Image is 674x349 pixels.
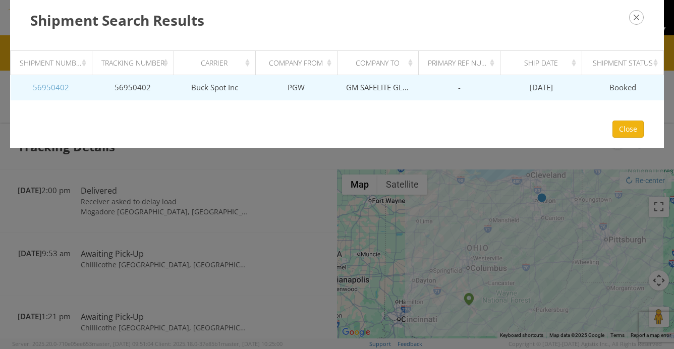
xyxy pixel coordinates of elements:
td: GM SAFELITE GLASS CORP 196 [337,75,419,100]
div: Tracking Number [101,58,170,68]
div: Shipment Number [20,58,89,68]
td: PGW [255,75,337,100]
div: Carrier [183,58,252,68]
div: Shipment Status [591,58,660,68]
div: Primary Ref Number [428,58,497,68]
td: Buck Spot Inc [174,75,255,100]
span: Booked [609,82,636,92]
div: Company From [264,58,333,68]
span: [DATE] [530,82,553,92]
div: Ship Date [510,58,579,68]
a: 56950402 [33,82,69,92]
button: Close [612,121,644,138]
td: - [419,75,500,100]
div: Company To [346,58,415,68]
h3: Shipment Search Results [30,10,644,30]
td: 56950402 [92,75,174,100]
